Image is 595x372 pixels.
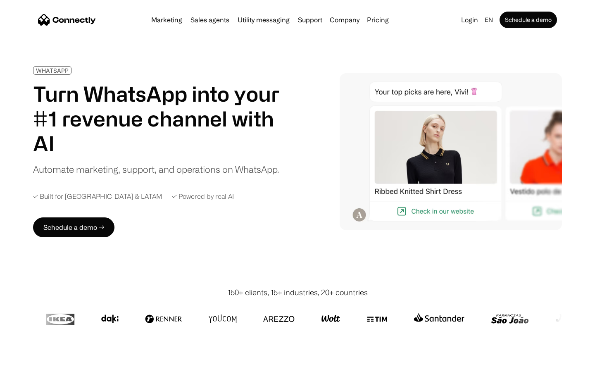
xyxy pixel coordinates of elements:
[295,17,326,23] a: Support
[33,217,114,237] a: Schedule a demo →
[33,81,289,156] h1: Turn WhatsApp into your #1 revenue channel with AI
[33,193,162,200] div: ✓ Built for [GEOGRAPHIC_DATA] & LATAM
[8,357,50,369] aside: Language selected: English
[172,193,234,200] div: ✓ Powered by real AI
[228,287,368,298] div: 150+ clients, 15+ industries, 20+ countries
[458,14,481,26] a: Login
[485,14,493,26] div: en
[187,17,233,23] a: Sales agents
[234,17,293,23] a: Utility messaging
[36,67,69,74] div: WHATSAPP
[500,12,557,28] a: Schedule a demo
[33,162,279,176] div: Automate marketing, support, and operations on WhatsApp.
[364,17,392,23] a: Pricing
[148,17,186,23] a: Marketing
[17,358,50,369] ul: Language list
[330,14,359,26] div: Company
